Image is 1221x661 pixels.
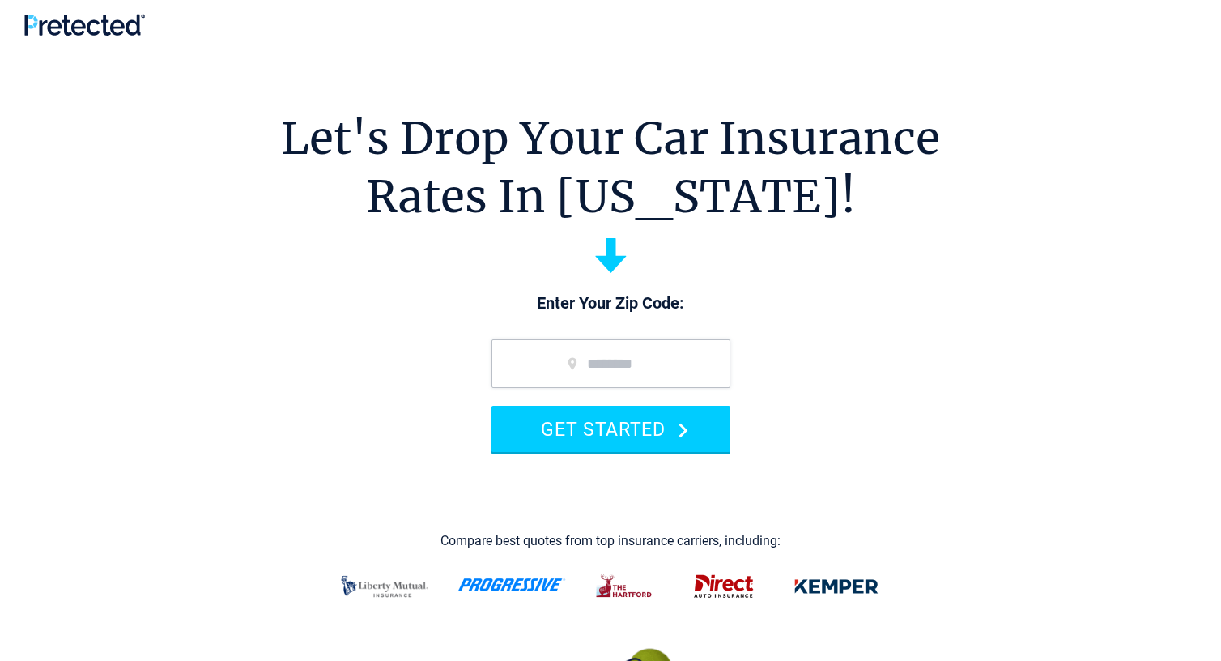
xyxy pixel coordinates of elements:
img: Pretected Logo [24,14,145,36]
div: Compare best quotes from top insurance carriers, including: [440,534,781,548]
button: GET STARTED [491,406,730,452]
input: zip code [491,339,730,388]
img: direct [684,565,764,608]
h1: Let's Drop Your Car Insurance Rates In [US_STATE]! [281,109,940,226]
img: liberty [331,565,438,608]
p: Enter Your Zip Code: [475,292,747,315]
img: progressive [457,578,566,591]
img: thehartford [585,565,665,608]
img: kemper [783,565,890,608]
